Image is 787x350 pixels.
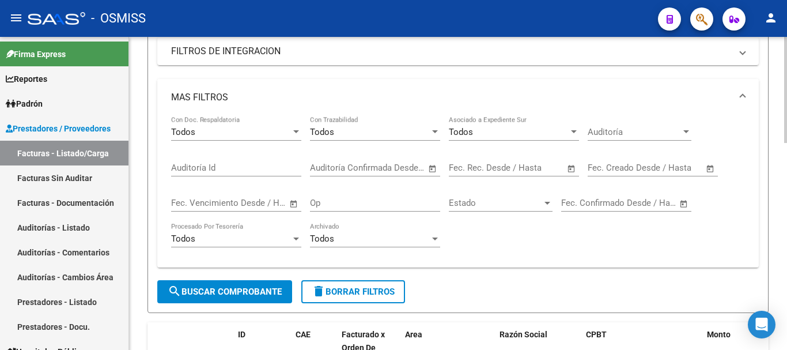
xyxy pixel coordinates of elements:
[157,79,759,116] mat-expansion-panel-header: MAS FILTROS
[609,198,665,208] input: End date
[704,162,717,175] button: Open calendar
[449,127,473,137] span: Todos
[426,162,440,175] button: Open calendar
[405,330,422,339] span: Area
[171,45,731,58] mat-panel-title: FILTROS DE INTEGRACION
[497,163,553,173] input: End date
[287,197,301,210] button: Open calendar
[358,163,414,173] input: End date
[707,330,731,339] span: Monto
[171,198,209,208] input: Start date
[312,284,326,298] mat-icon: delete
[157,37,759,65] mat-expansion-panel-header: FILTROS DE INTEGRACION
[168,284,181,298] mat-icon: search
[6,48,66,61] span: Firma Express
[91,6,146,31] span: - OSMISS
[500,330,547,339] span: Razón Social
[561,198,599,208] input: Start date
[635,163,691,173] input: End date
[586,330,607,339] span: CPBT
[588,127,681,137] span: Auditoría
[168,287,282,297] span: Buscar Comprobante
[171,127,195,137] span: Todos
[301,280,405,303] button: Borrar Filtros
[157,280,292,303] button: Buscar Comprobante
[310,127,334,137] span: Todos
[764,11,778,25] mat-icon: person
[449,163,486,173] input: Start date
[6,97,43,110] span: Padrón
[6,122,111,135] span: Prestadores / Proveedores
[588,163,625,173] input: Start date
[310,163,347,173] input: Start date
[171,91,731,104] mat-panel-title: MAS FILTROS
[449,198,542,208] span: Estado
[678,197,691,210] button: Open calendar
[310,234,334,244] span: Todos
[296,330,311,339] span: CAE
[157,116,759,268] div: MAS FILTROS
[171,234,195,244] span: Todos
[312,287,395,297] span: Borrar Filtros
[6,73,47,85] span: Reportes
[9,11,23,25] mat-icon: menu
[238,330,245,339] span: ID
[565,162,578,175] button: Open calendar
[219,198,275,208] input: End date
[748,311,775,338] div: Open Intercom Messenger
